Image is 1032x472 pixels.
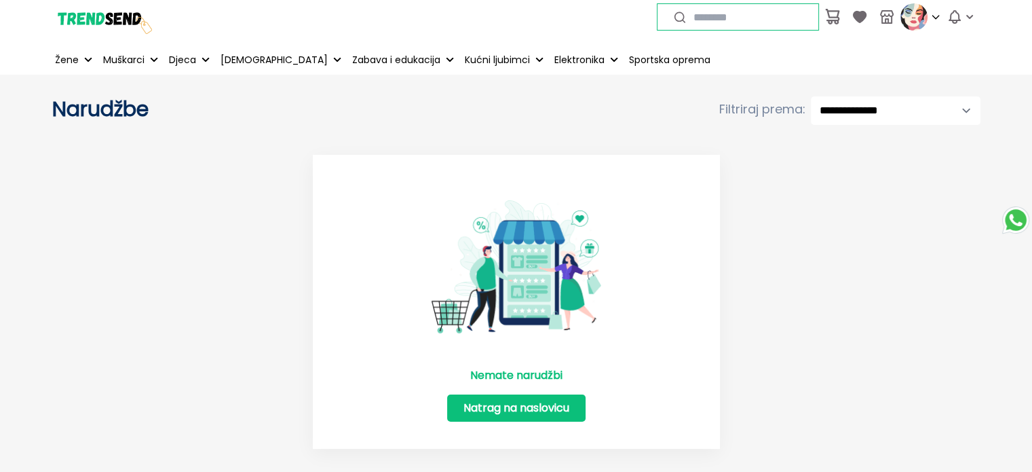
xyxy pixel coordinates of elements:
img: No Item [432,182,601,352]
button: Muškarci [100,45,161,75]
button: [DEMOGRAPHIC_DATA] [218,45,344,75]
h2: Narudžbe [52,97,516,122]
button: Djeca [166,45,212,75]
p: Kućni ljubimci [465,53,530,67]
select: Filtriraj prema: [811,96,980,125]
button: Zabava i edukacija [349,45,457,75]
span: Filtriraj prema: [719,100,805,119]
p: Zabava i edukacija [352,53,440,67]
img: profile picture [900,3,928,31]
p: Djeca [169,53,196,67]
button: Kućni ljubimci [462,45,546,75]
a: Natrag na naslovicu [447,395,586,422]
p: Muškarci [103,53,145,67]
p: Elektronika [554,53,605,67]
button: Žene [52,45,95,75]
button: Elektronika [552,45,621,75]
p: Žene [55,53,79,67]
p: Nemate narudžbi [470,367,562,384]
a: Sportska oprema [626,45,713,75]
p: [DEMOGRAPHIC_DATA] [221,53,328,67]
